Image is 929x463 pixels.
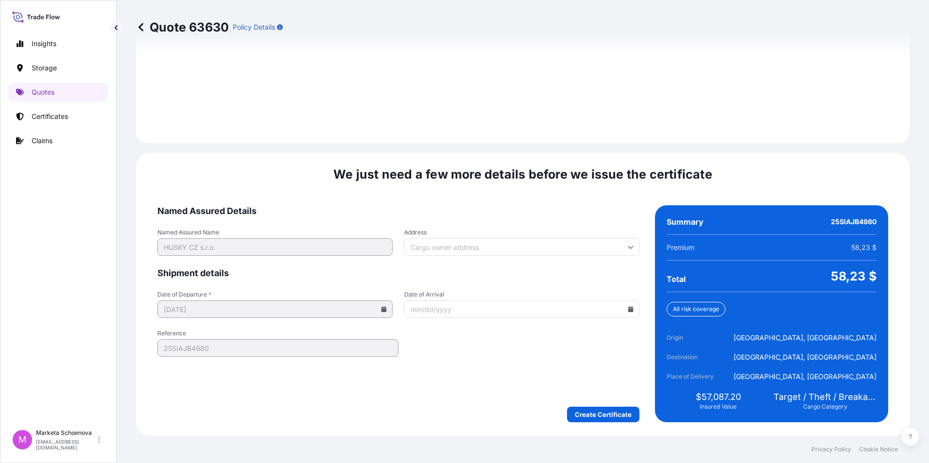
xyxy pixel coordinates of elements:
[32,136,52,146] p: Claims
[831,217,877,227] span: 25SIAJB4980
[667,243,694,252] span: Premium
[700,403,737,411] span: Insured Value
[774,391,877,403] span: Target / Theft / Breakable
[575,410,632,419] p: Create Certificate
[136,19,229,35] p: Quote 63630
[36,439,96,450] p: [EMAIL_ADDRESS][DOMAIN_NAME]
[8,34,108,53] a: Insights
[859,446,898,453] a: Cookie Notice
[404,300,639,318] input: mm/dd/yyyy
[667,333,721,343] span: Origin
[157,300,393,318] input: mm/dd/yyyy
[157,330,398,337] span: Reference
[667,372,721,381] span: Place of Delivery
[157,229,393,236] span: Named Assured Name
[32,63,57,73] p: Storage
[667,352,721,362] span: Destination
[233,22,275,32] p: Policy Details
[32,39,56,49] p: Insights
[8,131,108,150] a: Claims
[32,112,68,121] p: Certificates
[157,291,393,298] span: Date of Departure
[734,352,877,362] span: [GEOGRAPHIC_DATA], [GEOGRAPHIC_DATA]
[32,87,54,97] p: Quotes
[667,302,725,316] div: All risk coverage
[157,267,639,279] span: Shipment details
[831,268,877,284] span: 58,23 $
[8,107,108,126] a: Certificates
[404,291,639,298] span: Date of Arrival
[157,205,639,217] span: Named Assured Details
[157,339,398,357] input: Your internal reference
[734,372,877,381] span: [GEOGRAPHIC_DATA], [GEOGRAPHIC_DATA]
[667,217,704,227] span: Summary
[667,274,686,284] span: Total
[734,333,877,343] span: [GEOGRAPHIC_DATA], [GEOGRAPHIC_DATA]
[36,429,96,437] p: Marketa Schoenova
[811,446,851,453] a: Privacy Policy
[404,238,639,256] input: Cargo owner address
[404,229,639,236] span: Address
[18,435,26,445] span: M
[803,403,847,411] span: Cargo Category
[333,166,712,182] span: We just need a few more details before we issue the certificate
[567,407,639,422] button: Create Certificate
[851,243,877,252] span: 58,23 $
[8,58,108,78] a: Storage
[8,83,108,102] a: Quotes
[696,391,741,403] span: $57,087.20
